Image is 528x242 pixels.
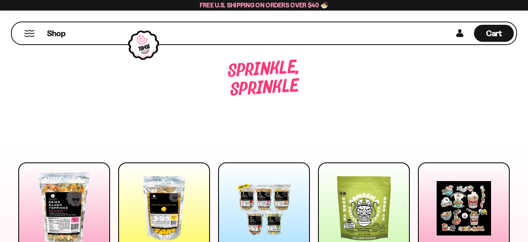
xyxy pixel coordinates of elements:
[200,1,329,9] span: Free U.S. Shipping on Orders over $40 🍜
[47,25,65,42] a: Shop
[47,28,65,39] span: Shop
[24,30,35,37] button: Mobile Menu Trigger
[474,22,514,44] div: Cart
[486,28,502,38] span: Cart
